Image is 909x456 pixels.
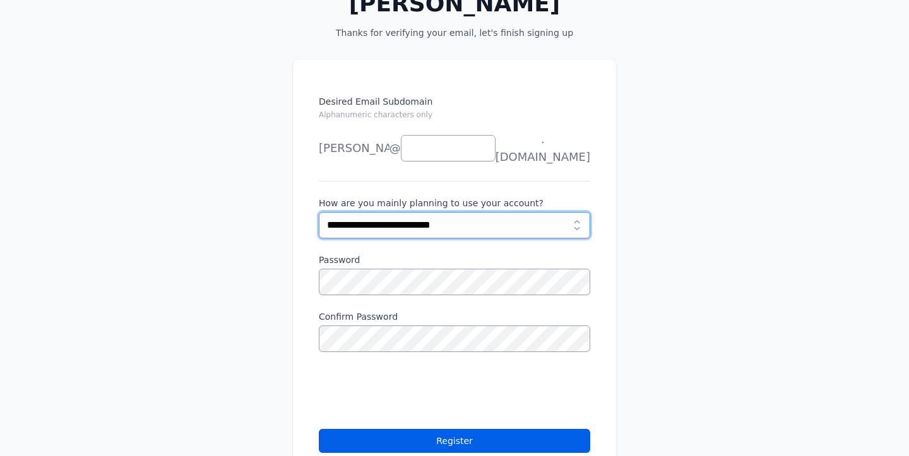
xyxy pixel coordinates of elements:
label: How are you mainly planning to use your account? [319,197,590,209]
button: Register [319,429,590,453]
small: Alphanumeric characters only [319,110,432,119]
label: Confirm Password [319,310,590,323]
iframe: reCAPTCHA [319,367,511,416]
label: Desired Email Subdomain [319,95,590,128]
span: .[DOMAIN_NAME] [496,131,590,166]
li: [PERSON_NAME] [319,136,388,161]
span: @ [389,139,401,157]
label: Password [319,254,590,266]
p: Thanks for verifying your email, let's finish signing up [313,26,596,39]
